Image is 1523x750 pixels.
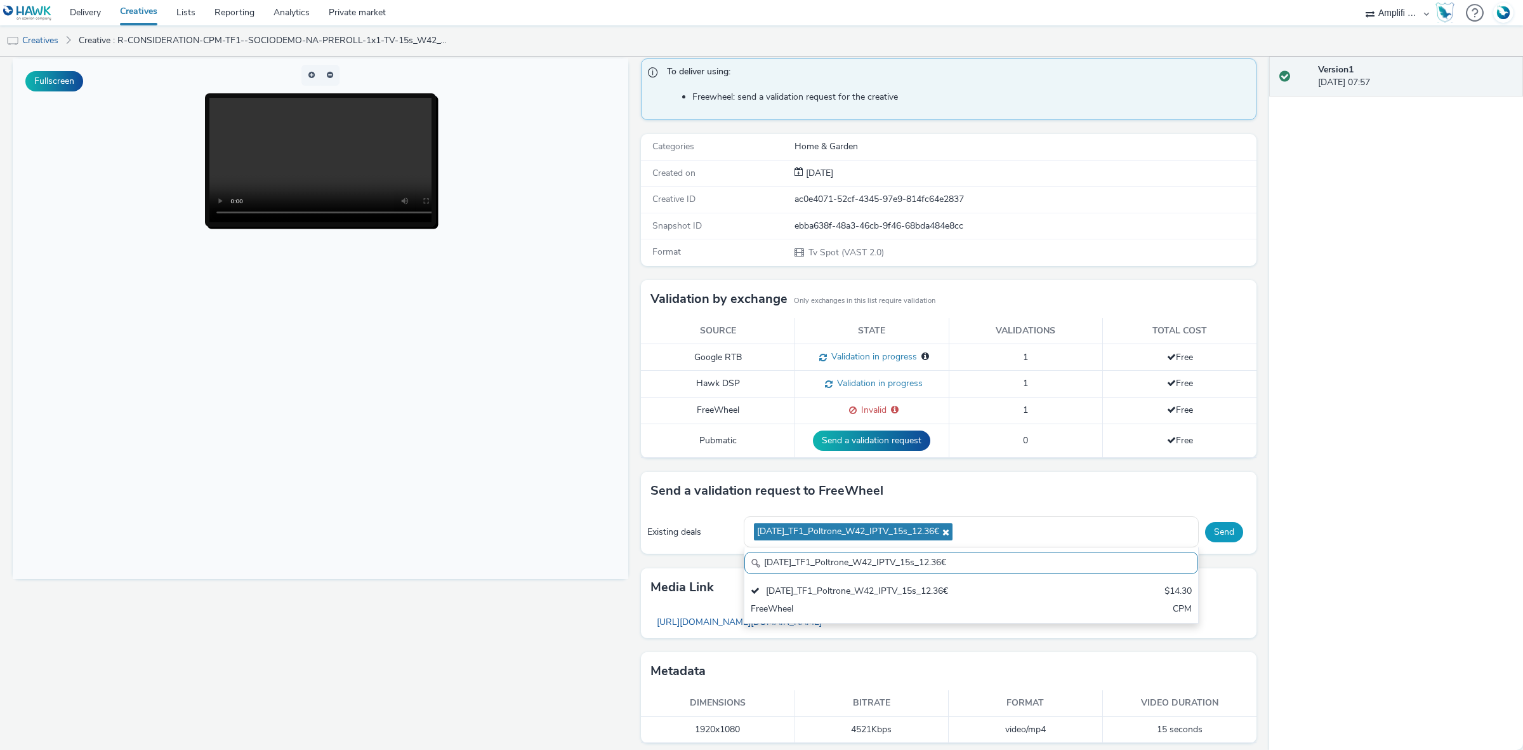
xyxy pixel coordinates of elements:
[1318,64,1513,90] div: [DATE] 07:57
[949,717,1103,743] td: video/mp4
[641,398,795,424] td: FreeWheel
[1167,351,1193,363] span: Free
[1494,3,1513,22] img: Account FR
[833,377,923,389] span: Validation in progress
[1205,522,1243,542] button: Send
[1167,404,1193,416] span: Free
[794,193,1255,206] div: ac0e4071-52cf-4345-97e9-814fc64e2837
[667,65,1243,82] span: To deliver using:
[1103,690,1257,716] th: Video duration
[813,431,930,451] button: Send a validation request
[641,344,795,371] td: Google RTB
[794,220,1255,232] div: ebba638f-48a3-46cb-9f46-68bda484e8cc
[650,290,788,309] h3: Validation by exchange
[692,91,1249,104] li: Freewheel: send a validation request for the creative
[1167,377,1193,389] span: Free
[857,404,887,416] span: Invalid
[757,526,939,537] span: [DATE]_TF1_Poltrone_W42_IPTV_15s_12.36€
[652,220,702,232] span: Snapshot ID
[1103,717,1257,743] td: 15 seconds
[650,662,706,681] h3: Metadata
[650,610,828,634] a: [URL][DOMAIN_NAME][DOMAIN_NAME]
[794,296,935,306] small: Only exchanges in this list require validation
[1435,3,1460,23] a: Hawk Academy
[72,25,453,56] a: Creative : R-CONSIDERATION-CPM-TF1--SOCIODEMO-NA-PREROLL-1x1-TV-15s_W42_V1_PROMO_$430141713$
[647,526,737,539] div: Existing deals
[1023,434,1028,446] span: 0
[1167,434,1193,446] span: Free
[1103,318,1257,344] th: Total cost
[803,167,833,180] div: Creation 14 October 2025, 07:57
[652,246,681,258] span: Format
[650,578,714,597] h3: Media link
[652,140,694,152] span: Categories
[751,603,1043,617] div: FreeWheel
[3,5,52,21] img: undefined Logo
[641,717,795,743] td: 1920x1080
[652,167,696,179] span: Created on
[794,140,1255,153] div: Home & Garden
[641,318,795,344] th: Source
[949,690,1103,716] th: Format
[795,318,949,344] th: State
[6,35,19,48] img: tv
[795,690,949,716] th: Bitrate
[25,71,83,91] button: Fullscreen
[641,371,795,398] td: Hawk DSP
[1023,404,1028,416] span: 1
[1173,603,1192,617] div: CPM
[1023,377,1028,389] span: 1
[1435,3,1454,23] img: Hawk Academy
[641,424,795,457] td: Pubmatic
[949,318,1103,344] th: Validations
[803,167,833,179] span: [DATE]
[827,351,917,363] span: Validation in progress
[650,481,883,500] h3: Send a validation request to FreeWheel
[1318,64,1354,76] strong: Version 1
[751,585,1043,599] div: [DATE]_TF1_Poltrone_W42_IPTV_15s_12.36€
[807,246,884,258] span: Tv Spot (VAST 2.0)
[795,717,949,743] td: 4521 Kbps
[641,690,795,716] th: Dimensions
[652,193,696,205] span: Creative ID
[1023,351,1028,363] span: 1
[1164,585,1192,599] div: $14.30
[744,552,1199,574] input: Search......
